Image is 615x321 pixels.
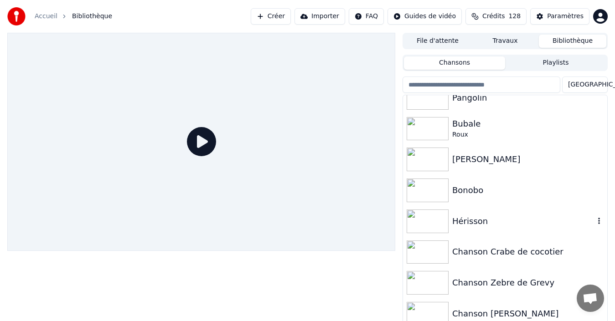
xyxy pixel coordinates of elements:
[452,130,604,139] div: Roux
[452,117,604,130] div: Bubale
[251,8,291,25] button: Créer
[452,245,604,258] div: Chanson Crabe de cocotier
[7,7,26,25] img: youka
[539,35,606,48] button: Bibliothèque
[388,8,462,25] button: Guides de vidéo
[404,56,505,70] button: Chansons
[530,8,589,25] button: Paramètres
[482,12,505,21] span: Crédits
[452,184,604,197] div: Bonobo
[404,35,471,48] button: File d'attente
[349,8,384,25] button: FAQ
[547,12,584,21] div: Paramètres
[465,8,527,25] button: Crédits128
[452,276,604,289] div: Chanson Zebre de Grevy
[505,56,606,70] button: Playlists
[452,92,604,104] div: Pangolin
[452,153,604,166] div: [PERSON_NAME]
[452,307,604,320] div: Chanson [PERSON_NAME]
[35,12,57,21] a: Accueil
[508,12,521,21] span: 128
[72,12,112,21] span: Bibliothèque
[471,35,539,48] button: Travaux
[577,285,604,312] div: Ouvrir le chat
[452,215,594,228] div: Hérisson
[35,12,112,21] nav: breadcrumb
[295,8,345,25] button: Importer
